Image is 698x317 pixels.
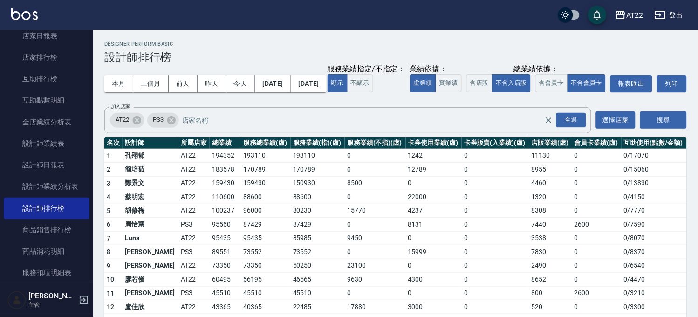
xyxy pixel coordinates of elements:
span: 4 [107,193,110,200]
td: 0 [462,273,529,287]
div: 服務業績指定/不指定： [328,64,405,74]
div: AT22 [626,9,643,21]
button: Clear [542,114,555,127]
td: PS3 [178,245,210,259]
button: 上個月 [133,75,169,92]
td: 15770 [345,204,406,218]
td: 17880 [345,300,406,314]
td: 95435 [241,231,291,245]
a: 服務扣項明細表 [4,262,89,283]
td: 45510 [210,286,241,300]
td: 0 [462,300,529,314]
td: 0 [572,273,622,287]
button: 虛業績 [410,74,436,92]
td: 2600 [572,286,622,300]
td: 0 / 7590 [622,218,687,232]
td: 85985 [291,231,345,245]
span: 2 [107,165,110,173]
td: 56195 [241,273,291,287]
div: PS3 [147,113,179,128]
td: 0 [572,231,622,245]
td: 0 / 4470 [622,273,687,287]
span: PS3 [147,115,169,124]
a: 互助排行榜 [4,68,89,90]
td: [PERSON_NAME] [123,245,178,259]
td: 4460 [529,176,572,190]
td: 87429 [241,218,291,232]
td: 73552 [241,245,291,259]
td: 194352 [210,149,241,163]
td: 0 [462,204,529,218]
td: 8500 [345,176,406,190]
span: 3 [107,179,110,187]
span: 12 [107,303,115,310]
a: 設計師排行榜 [4,198,89,219]
td: 110600 [210,190,241,204]
td: 73350 [210,259,241,273]
td: 159430 [210,176,241,190]
th: 互助使用(點數/金額) [622,137,687,149]
td: 0 [462,245,529,259]
td: 簡培茹 [123,163,178,177]
input: 店家名稱 [180,112,561,128]
td: AT22 [178,259,210,273]
td: 100237 [210,204,241,218]
td: AT22 [178,149,210,163]
button: 列印 [657,75,687,92]
img: Person [7,291,26,310]
td: 96000 [241,204,291,218]
td: 8131 [406,218,462,232]
h3: 設計師排行榜 [104,51,687,64]
td: 150930 [291,176,345,190]
span: 7 [107,234,110,242]
div: AT22 [110,113,144,128]
td: 88600 [291,190,345,204]
td: 15999 [406,245,462,259]
a: 店家日報表 [4,25,89,47]
th: 店販業績(虛) [529,137,572,149]
span: 1 [107,152,110,159]
td: 88600 [241,190,291,204]
th: 名次 [104,137,123,149]
span: 8 [107,248,110,255]
span: 9 [107,262,110,269]
a: 商品銷售排行榜 [4,219,89,241]
td: [PERSON_NAME] [123,259,178,273]
td: 0 [572,259,622,273]
td: 73350 [241,259,291,273]
th: 卡券販賣(入業績)(虛) [462,137,529,149]
td: 0 [345,190,406,204]
button: 不含入店販 [492,74,531,92]
td: 183578 [210,163,241,177]
td: PS3 [178,218,210,232]
div: 業績依據： [410,64,462,74]
img: Logo [11,8,38,20]
td: 95435 [210,231,241,245]
td: 193110 [241,149,291,163]
td: AT22 [178,176,210,190]
span: 6 [107,221,110,228]
span: 10 [107,276,115,283]
td: 43365 [210,300,241,314]
h2: Designer Perform Basic [104,41,687,47]
td: AT22 [178,204,210,218]
td: 1320 [529,190,572,204]
td: 0 [406,176,462,190]
th: 設計師 [123,137,178,149]
td: AT22 [178,300,210,314]
td: 170789 [291,163,345,177]
td: 0 [345,286,406,300]
button: 報表匯出 [610,75,652,92]
td: 0 / 8370 [622,245,687,259]
td: 4237 [406,204,462,218]
td: 0 [345,149,406,163]
div: 全選 [556,113,586,127]
span: 5 [107,207,110,214]
td: 0 / 17070 [622,149,687,163]
td: 1242 [406,149,462,163]
td: 0 / 8070 [622,231,687,245]
a: 互助點數明細 [4,90,89,111]
button: 選擇店家 [596,111,636,129]
td: 0 [345,218,406,232]
button: 昨天 [198,75,226,92]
